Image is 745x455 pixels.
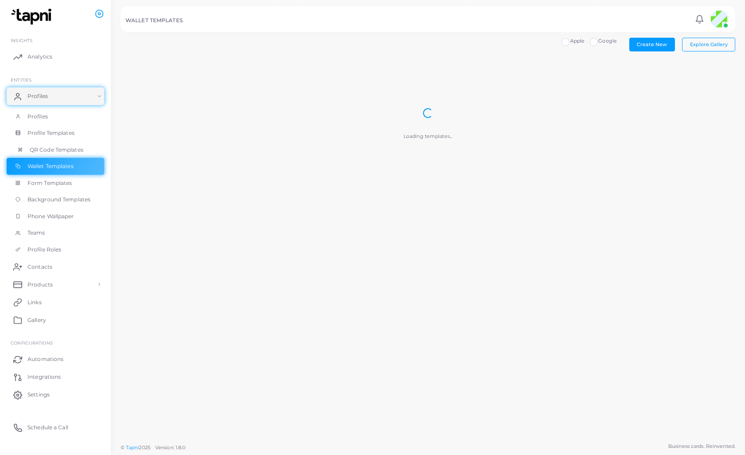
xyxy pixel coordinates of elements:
[7,386,104,404] a: Settings
[7,108,104,125] a: Profiles
[708,10,730,28] a: avatar
[570,38,585,44] span: Apple
[155,444,186,451] span: Version: 1.8.0
[7,350,104,368] a: Automations
[27,179,72,187] span: Form Templates
[404,133,452,140] p: Loading templates...
[27,355,63,363] span: Automations
[710,10,728,28] img: avatar
[11,340,53,345] span: Configurations
[11,77,31,82] span: ENTITIES
[27,298,42,306] span: Links
[27,373,61,381] span: Integrations
[629,38,675,51] button: Create New
[637,41,667,47] span: Create New
[27,92,48,100] span: Profiles
[30,146,83,154] span: QR Code Templates
[7,241,104,258] a: Profile Roles
[7,175,104,192] a: Form Templates
[139,444,150,451] span: 2025
[125,17,183,24] h5: WALLET TEMPLATES
[7,125,104,141] a: Profile Templates
[27,263,52,271] span: Contacts
[7,275,104,293] a: Products
[27,316,46,324] span: Gallery
[7,419,104,436] a: Schedule a Call
[27,212,74,220] span: Phone Wallpaper
[27,391,50,399] span: Settings
[27,424,68,431] span: Schedule a Call
[8,8,57,25] img: logo
[7,224,104,241] a: Teams
[27,229,45,237] span: Teams
[121,444,185,451] span: ©
[7,293,104,311] a: Links
[7,48,104,66] a: Analytics
[27,129,74,137] span: Profile Templates
[27,53,52,61] span: Analytics
[27,246,61,254] span: Profile Roles
[27,196,90,204] span: Background Templates
[7,368,104,386] a: Integrations
[7,208,104,225] a: Phone Wallpaper
[7,258,104,275] a: Contacts
[7,141,104,158] a: QR Code Templates
[27,113,48,121] span: Profiles
[7,158,104,175] a: Wallet Templates
[27,281,53,289] span: Products
[7,311,104,329] a: Gallery
[27,162,74,170] span: Wallet Templates
[126,444,139,451] a: Tapni
[668,443,735,450] span: Business cards. Reinvented.
[682,38,735,51] button: Explore Gallery
[690,41,728,47] span: Explore Gallery
[7,87,104,105] a: Profiles
[598,38,617,44] span: Google
[11,38,32,43] span: INSIGHTS
[7,191,104,208] a: Background Templates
